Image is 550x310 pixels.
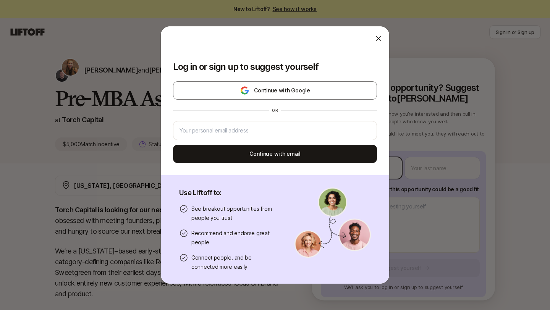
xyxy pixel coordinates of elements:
[179,187,276,198] p: Use Liftoff to:
[269,107,281,113] div: or
[191,253,276,271] p: Connect people, and be connected more easily
[191,229,276,247] p: Recommend and endorse great people
[240,86,249,95] img: google-logo
[294,187,371,258] img: signup-banner
[173,145,377,163] button: Continue with email
[191,204,276,223] p: See breakout opportunities from people you trust
[173,61,377,72] p: Log in or sign up to suggest yourself
[180,126,370,135] input: Your personal email address
[173,81,377,100] button: Continue with Google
